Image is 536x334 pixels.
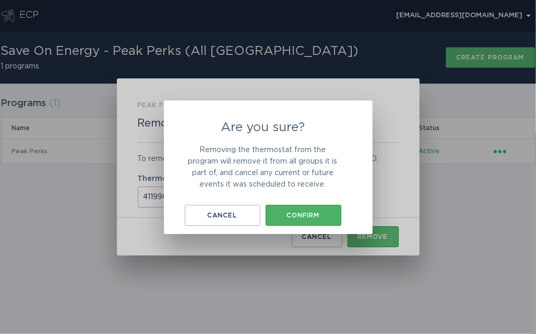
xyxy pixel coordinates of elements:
h2: Are you sure? [185,121,341,134]
div: Are you sure? [164,100,373,234]
div: Cancel [190,212,255,218]
p: Removing the thermostat from the program will remove it from all groups it is part of, and cancel... [185,144,341,190]
button: Confirm [266,205,341,226]
button: Cancel [185,205,260,226]
div: Confirm [271,212,336,218]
